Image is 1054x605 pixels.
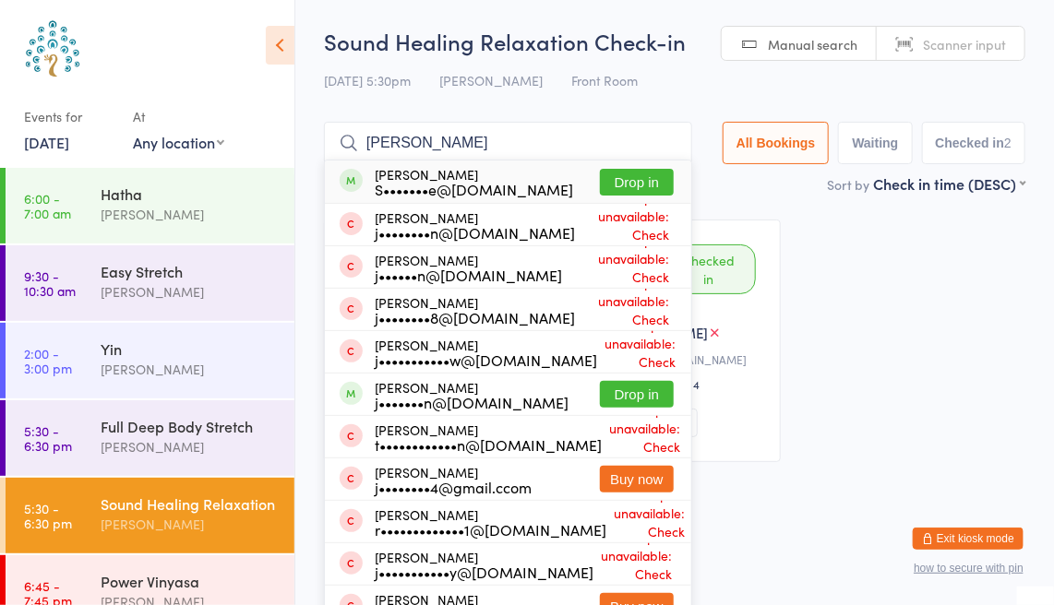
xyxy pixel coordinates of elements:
[375,395,569,409] div: j•••••••n@[DOMAIN_NAME]
[24,268,76,298] time: 9:30 - 10:30 am
[606,480,689,563] span: Drop-in unavailable: Check membership
[101,571,279,591] div: Power Vinyasa
[101,281,279,302] div: [PERSON_NAME]
[324,26,1025,56] h2: Sound Healing Relaxation Check-in
[1004,136,1012,150] div: 2
[768,35,857,53] span: Manual search
[101,416,279,436] div: Full Deep Body Stretch
[375,352,597,367] div: j•••••••••••w@[DOMAIN_NAME]
[24,191,71,220] time: 6:00 - 7:00 am
[375,310,575,325] div: j••••••••8@[DOMAIN_NAME]
[18,14,88,83] img: Australian School of Meditation & Yoga
[375,522,606,537] div: r•••••••••••••1@[DOMAIN_NAME]
[101,261,279,281] div: Easy Stretch
[575,184,674,267] span: Drop-in unavailable: Check membership
[375,422,602,452] div: [PERSON_NAME]
[723,122,830,164] button: All Bookings
[6,168,294,243] a: 6:00 -7:00 amHatha[PERSON_NAME]
[838,122,912,164] button: Waiting
[922,122,1026,164] button: Checked in2
[600,169,674,196] button: Drop in
[661,244,755,294] div: Checked in
[602,396,685,479] span: Drop-in unavailable: Check membership
[575,268,674,351] span: Drop-in unavailable: Check membership
[6,400,294,476] a: 5:30 -6:30 pmFull Deep Body Stretch[PERSON_NAME]
[375,295,575,325] div: [PERSON_NAME]
[375,564,593,579] div: j•••••••••••y@[DOMAIN_NAME]
[913,528,1024,550] button: Exit kiosk mode
[375,338,597,367] div: [PERSON_NAME]
[24,423,72,453] time: 5:30 - 6:30 pm
[101,436,279,457] div: [PERSON_NAME]
[375,210,575,240] div: [PERSON_NAME]
[375,182,573,196] div: S•••••••e@[DOMAIN_NAME]
[133,132,224,152] div: Any location
[375,465,532,494] div: [PERSON_NAME]
[101,514,279,535] div: [PERSON_NAME]
[101,338,279,359] div: Yin
[24,101,114,132] div: Events for
[375,437,602,452] div: t••••••••••••n@[DOMAIN_NAME]
[24,346,72,375] time: 2:00 - 3:00 pm
[101,359,279,380] div: [PERSON_NAME]
[571,71,638,89] span: Front Room
[562,226,674,309] span: Drop-in unavailable: Check membership
[101,493,279,514] div: Sound Healing Relaxation
[24,501,72,530] time: 5:30 - 6:30 pm
[324,122,692,164] input: Search
[597,311,680,394] span: Drop-in unavailable: Check membership
[6,245,294,321] a: 9:30 -10:30 amEasy Stretch[PERSON_NAME]
[375,267,562,282] div: j••••••n@[DOMAIN_NAME]
[6,323,294,398] a: 2:00 -3:00 pmYin[PERSON_NAME]
[873,173,1025,194] div: Check in time (DESC)
[24,132,69,152] a: [DATE]
[375,167,573,196] div: [PERSON_NAME]
[375,380,569,409] div: [PERSON_NAME]
[375,253,562,282] div: [PERSON_NAME]
[439,71,543,89] span: [PERSON_NAME]
[923,35,1006,53] span: Scanner input
[6,478,294,553] a: 5:30 -6:30 pmSound Healing Relaxation[PERSON_NAME]
[133,101,224,132] div: At
[375,550,593,579] div: [PERSON_NAME]
[101,184,279,204] div: Hatha
[375,507,606,537] div: [PERSON_NAME]
[375,225,575,240] div: j••••••••n@[DOMAIN_NAME]
[600,466,674,492] button: Buy now
[101,204,279,225] div: [PERSON_NAME]
[600,381,674,408] button: Drop in
[324,71,411,89] span: [DATE] 5:30pm
[375,480,532,494] div: j••••••••4@gmail.ccom
[914,562,1024,575] button: how to secure with pin
[827,175,869,194] label: Sort by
